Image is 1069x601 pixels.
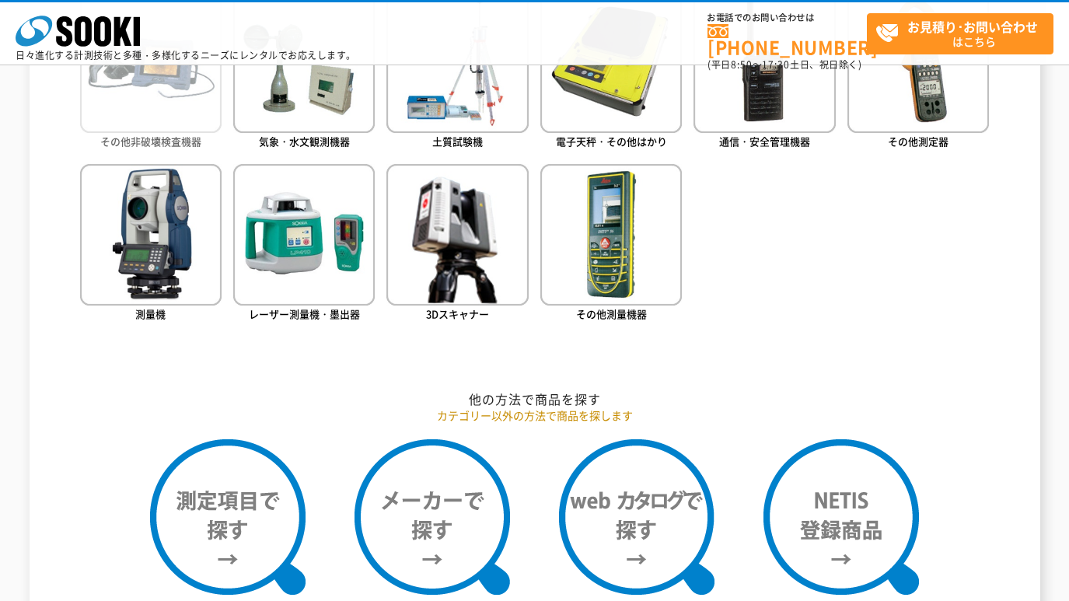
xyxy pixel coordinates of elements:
span: 8:50 [731,58,753,72]
img: webカタログで探す [559,439,714,595]
strong: お見積り･お問い合わせ [907,17,1038,36]
img: NETIS登録商品 [763,439,919,595]
span: お電話でのお問い合わせは [707,13,867,23]
a: 3Dスキャナー [386,164,528,325]
span: 通信・安全管理機器 [719,134,810,149]
span: 電子天秤・その他はかり [556,134,667,149]
img: レーザー測量機・墨出器 [233,164,375,306]
span: はこちら [875,14,1053,53]
span: その他測定器 [888,134,948,149]
span: 3Dスキャナー [426,306,489,321]
span: その他非破壊検査機器 [100,134,201,149]
a: お見積り･お問い合わせはこちら [867,13,1053,54]
img: メーカーで探す [355,439,510,595]
span: 17:30 [762,58,790,72]
img: 3Dスキャナー [386,164,528,306]
a: レーザー測量機・墨出器 [233,164,375,325]
span: 測量機 [135,306,166,321]
p: カテゴリー以外の方法で商品を探します [80,407,990,424]
span: 土質試験機 [432,134,483,149]
span: その他測量機器 [576,306,647,321]
span: (平日 ～ 土日、祝日除く) [707,58,861,72]
span: レーザー測量機・墨出器 [249,306,360,321]
p: 日々進化する計測技術と多種・多様化するニーズにレンタルでお応えします。 [16,51,356,60]
a: 測量機 [80,164,222,325]
a: その他測量機器 [540,164,682,325]
a: [PHONE_NUMBER] [707,24,867,56]
h2: 他の方法で商品を探す [80,391,990,407]
img: 測定項目で探す [150,439,306,595]
span: 気象・水文観測機器 [259,134,350,149]
img: その他測量機器 [540,164,682,306]
img: 測量機 [80,164,222,306]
